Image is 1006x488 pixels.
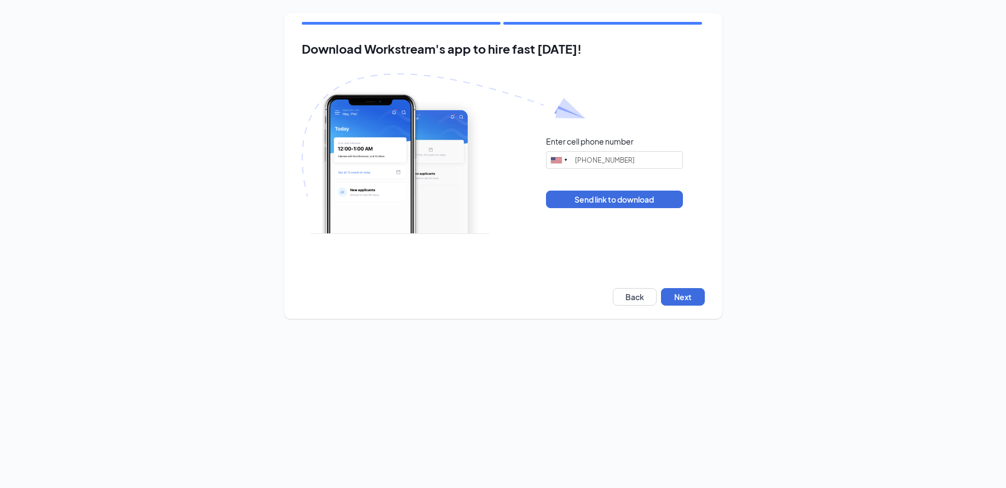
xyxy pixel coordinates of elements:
[546,136,634,147] div: Enter cell phone number
[302,42,705,56] h2: Download Workstream's app to hire fast [DATE]!
[302,73,585,234] img: Download Workstream's app with paper plane
[547,152,572,168] div: United States: +1
[546,191,683,208] button: Send link to download
[613,288,657,306] button: Back
[661,288,705,306] button: Next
